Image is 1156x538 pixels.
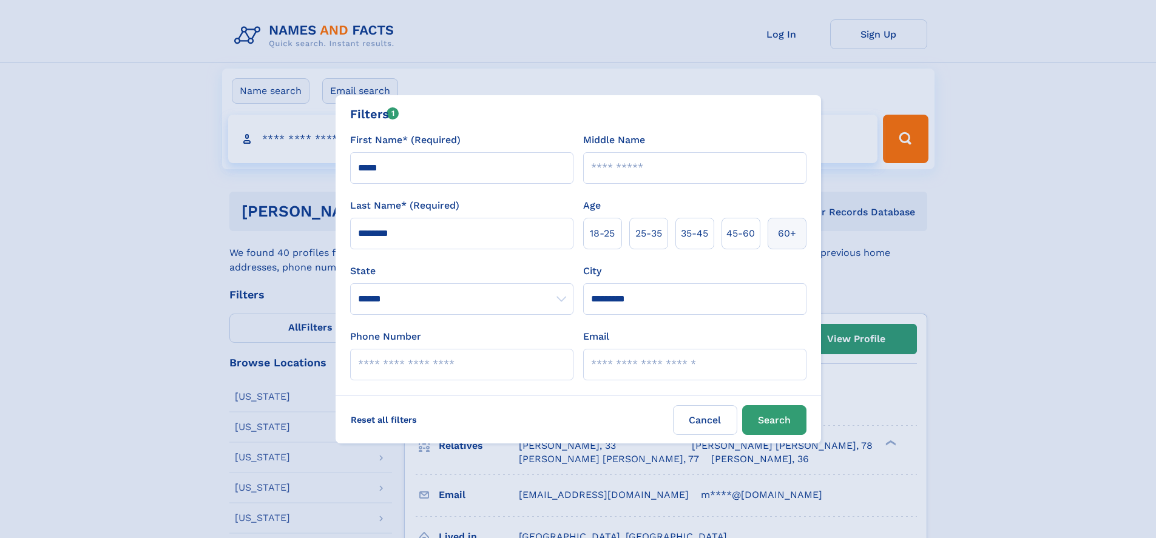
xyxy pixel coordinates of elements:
[583,198,601,213] label: Age
[590,226,615,241] span: 18‑25
[583,329,609,344] label: Email
[583,264,601,278] label: City
[350,105,399,123] div: Filters
[673,405,737,435] label: Cancel
[350,133,461,147] label: First Name* (Required)
[583,133,645,147] label: Middle Name
[350,264,573,278] label: State
[726,226,755,241] span: 45‑60
[635,226,662,241] span: 25‑35
[350,198,459,213] label: Last Name* (Required)
[343,405,425,434] label: Reset all filters
[350,329,421,344] label: Phone Number
[681,226,708,241] span: 35‑45
[778,226,796,241] span: 60+
[742,405,806,435] button: Search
